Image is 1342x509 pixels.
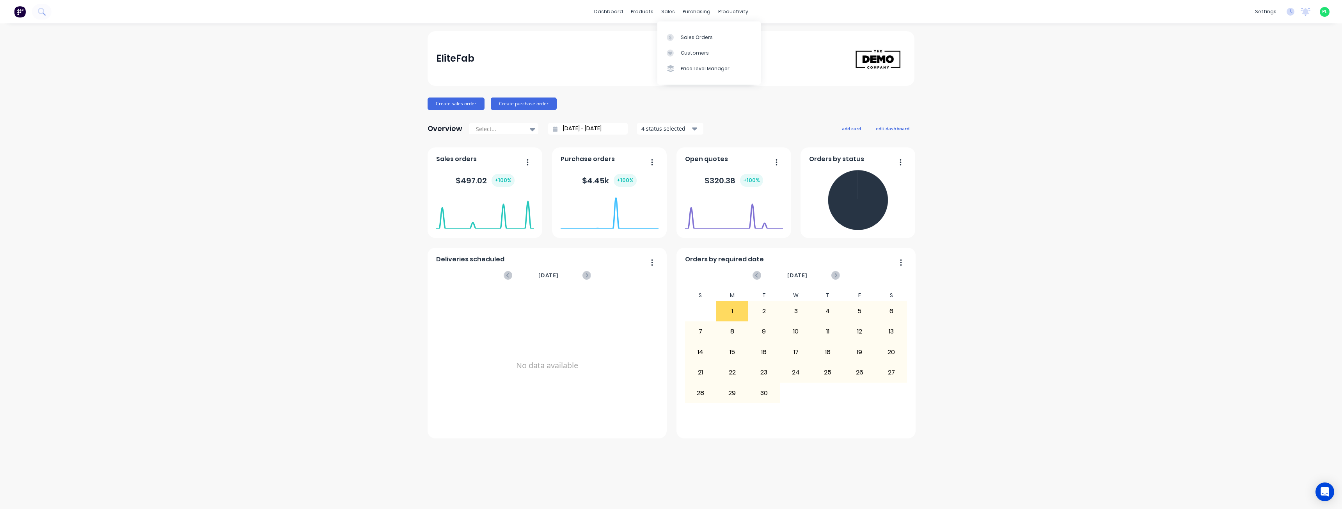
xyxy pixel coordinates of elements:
[436,255,504,264] span: Deliveries scheduled
[716,290,748,301] div: M
[590,6,627,18] a: dashboard
[812,342,843,362] div: 18
[428,121,462,137] div: Overview
[812,301,843,321] div: 4
[685,363,716,382] div: 21
[714,6,752,18] div: productivity
[876,301,907,321] div: 6
[844,301,875,321] div: 5
[780,322,811,341] div: 10
[1322,8,1328,15] span: PL
[538,271,559,280] span: [DATE]
[876,342,907,362] div: 20
[685,290,717,301] div: S
[749,301,780,321] div: 2
[685,322,716,341] div: 7
[428,98,485,110] button: Create sales order
[740,174,763,187] div: + 100 %
[844,342,875,362] div: 19
[685,154,728,164] span: Open quotes
[627,6,657,18] div: products
[717,342,748,362] div: 15
[749,342,780,362] div: 16
[871,123,914,133] button: edit dashboard
[844,322,875,341] div: 12
[657,45,761,61] a: Customers
[637,123,703,135] button: 4 status selected
[492,174,515,187] div: + 100 %
[844,363,875,382] div: 26
[679,6,714,18] div: purchasing
[780,301,811,321] div: 3
[436,290,659,441] div: No data available
[749,383,780,403] div: 30
[717,383,748,403] div: 29
[851,43,906,73] img: EliteFab
[812,363,843,382] div: 25
[717,363,748,382] div: 22
[641,124,691,133] div: 4 status selected
[614,174,637,187] div: + 100 %
[717,301,748,321] div: 1
[685,383,716,403] div: 28
[1251,6,1280,18] div: settings
[780,290,812,301] div: W
[780,342,811,362] div: 17
[681,65,730,72] div: Price Level Manager
[657,61,761,76] a: Price Level Manager
[456,174,515,187] div: $ 497.02
[657,29,761,45] a: Sales Orders
[705,174,763,187] div: $ 320.38
[436,154,477,164] span: Sales orders
[491,98,557,110] button: Create purchase order
[748,290,780,301] div: T
[780,363,811,382] div: 24
[876,363,907,382] div: 27
[582,174,637,187] div: $ 4.45k
[717,322,748,341] div: 8
[837,123,866,133] button: add card
[876,322,907,341] div: 13
[685,342,716,362] div: 14
[749,363,780,382] div: 23
[561,154,615,164] span: Purchase orders
[749,322,780,341] div: 9
[1315,482,1334,501] div: Open Intercom Messenger
[787,271,808,280] span: [DATE]
[875,290,907,301] div: S
[657,6,679,18] div: sales
[681,50,709,57] div: Customers
[809,154,864,164] span: Orders by status
[812,290,844,301] div: T
[14,6,26,18] img: Factory
[681,34,713,41] div: Sales Orders
[843,290,875,301] div: F
[436,51,474,66] div: EliteFab
[812,322,843,341] div: 11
